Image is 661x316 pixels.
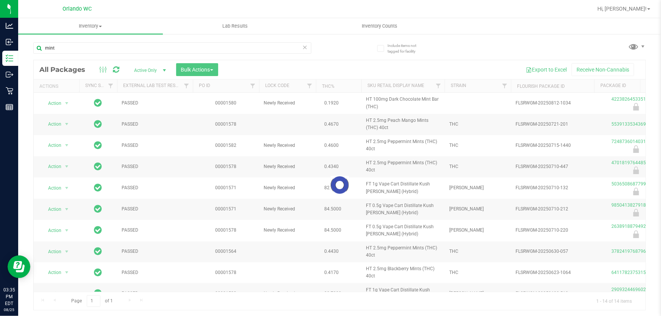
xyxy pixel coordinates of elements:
span: Inventory [18,23,163,30]
inline-svg: Outbound [6,71,13,78]
iframe: Resource center [8,255,30,278]
a: Lab Results [163,18,308,34]
p: 08/25 [3,307,15,313]
a: Inventory [18,18,163,34]
span: Lab Results [212,23,258,30]
inline-svg: Retail [6,87,13,95]
a: Inventory Counts [308,18,452,34]
p: 03:35 PM EDT [3,286,15,307]
inline-svg: Inbound [6,38,13,46]
inline-svg: Analytics [6,22,13,30]
input: Search Package ID, Item Name, SKU, Lot or Part Number... [33,42,311,54]
inline-svg: Inventory [6,54,13,62]
span: Clear [302,42,308,52]
span: Inventory Counts [352,23,408,30]
span: Include items not tagged for facility [388,43,425,54]
inline-svg: Reports [6,103,13,111]
span: Orlando WC [63,6,92,12]
span: Hi, [PERSON_NAME]! [597,6,647,12]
